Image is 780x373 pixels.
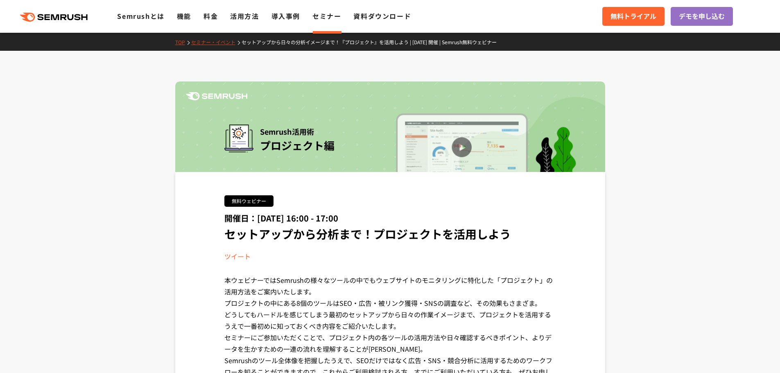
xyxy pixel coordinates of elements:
span: デモを申し込む [679,11,725,22]
span: プロジェクト編 [260,138,335,153]
a: 資料ダウンロード [353,11,411,21]
span: 無料トライアル [610,11,656,22]
a: セミナー・イベント [191,38,242,45]
span: Semrush活用術 [260,124,335,138]
a: セットアップから日々の分析イメージまで！『プロジェクト』を活用しよう | [DATE] 開催 | Semrush無料ウェビナー [242,38,503,45]
img: Semrush [186,92,247,100]
div: 無料ウェビナー [224,195,274,207]
a: デモを申し込む [671,7,733,26]
a: 機能 [177,11,191,21]
a: ツイート [224,251,251,261]
span: セットアップから分析まで！プロジェクトを活用しよう [224,226,511,242]
span: 開催日：[DATE] 16:00 - 17:00 [224,212,338,224]
a: TOP [175,38,191,45]
a: セミナー [312,11,341,21]
a: Semrushとは [117,11,164,21]
a: 導入事例 [271,11,300,21]
a: 料金 [203,11,218,21]
a: 活用方法 [230,11,259,21]
a: 無料トライアル [602,7,665,26]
